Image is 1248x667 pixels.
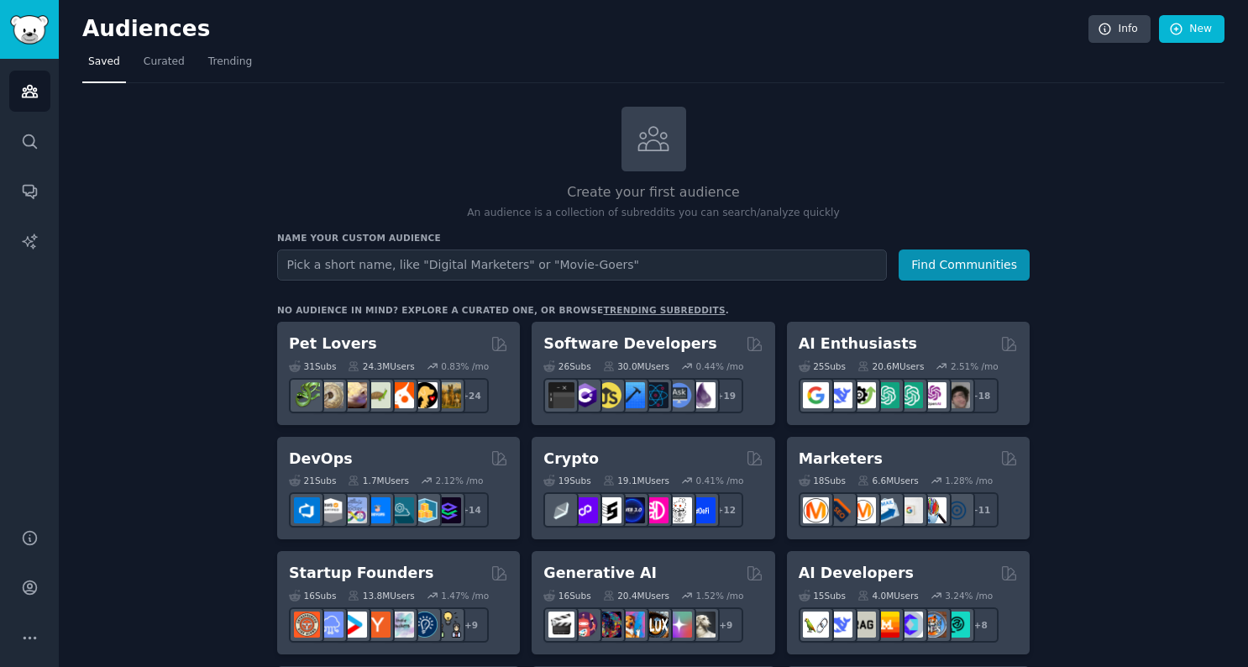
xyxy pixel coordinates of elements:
div: + 12 [708,492,743,528]
h2: Startup Founders [289,563,433,584]
img: content_marketing [803,497,829,523]
img: PlatformEngineers [435,497,461,523]
img: AWS_Certified_Experts [317,497,343,523]
h2: Marketers [799,449,883,470]
img: startup [341,612,367,638]
img: AIDevelopersSociety [944,612,970,638]
div: + 19 [708,378,743,413]
input: Pick a short name, like "Digital Marketers" or "Movie-Goers" [277,249,887,281]
img: defi_ [690,497,716,523]
div: 13.8M Users [348,590,414,601]
img: learnjavascript [595,382,621,408]
img: ycombinator [364,612,391,638]
img: bigseo [826,497,852,523]
img: DreamBooth [690,612,716,638]
div: + 14 [454,492,489,528]
a: Trending [202,49,258,83]
img: Emailmarketing [873,497,899,523]
div: + 18 [963,378,999,413]
div: 15 Sub s [799,590,846,601]
img: GummySearch logo [10,15,49,45]
h2: AI Enthusiasts [799,333,917,355]
img: OpenSourceAI [897,612,923,638]
div: 4.0M Users [857,590,919,601]
h2: Create your first audience [277,182,1030,203]
div: + 24 [454,378,489,413]
img: DeepSeek [826,612,852,638]
img: iOSProgramming [619,382,645,408]
div: No audience in mind? Explore a curated one, or browse . [277,304,729,316]
img: aws_cdk [412,497,438,523]
h2: Audiences [82,16,1088,43]
div: 16 Sub s [543,590,590,601]
img: cockatiel [388,382,414,408]
a: Info [1088,15,1151,44]
img: leopardgeckos [341,382,367,408]
img: OnlineMarketing [944,497,970,523]
img: sdforall [619,612,645,638]
span: Saved [88,55,120,70]
a: trending subreddits [603,305,725,315]
h2: Crypto [543,449,599,470]
div: 16 Sub s [289,590,336,601]
img: ballpython [317,382,343,408]
h2: Generative AI [543,563,657,584]
img: Rag [850,612,876,638]
img: platformengineering [388,497,414,523]
img: software [548,382,574,408]
div: + 9 [454,607,489,643]
img: csharp [572,382,598,408]
img: MistralAI [873,612,899,638]
img: indiehackers [388,612,414,638]
img: defiblockchain [642,497,669,523]
img: Entrepreneurship [412,612,438,638]
span: Curated [144,55,185,70]
img: CryptoNews [666,497,692,523]
div: 30.0M Users [603,360,669,372]
div: 2.51 % /mo [951,360,999,372]
div: 6.6M Users [857,475,919,486]
div: 0.44 % /mo [696,360,744,372]
img: PetAdvice [412,382,438,408]
img: GoogleGeminiAI [803,382,829,408]
img: elixir [690,382,716,408]
div: + 11 [963,492,999,528]
div: 0.83 % /mo [441,360,489,372]
span: Trending [208,55,252,70]
img: AskMarketing [850,497,876,523]
div: 31 Sub s [289,360,336,372]
img: growmybusiness [435,612,461,638]
img: MarketingResearch [920,497,946,523]
div: 18 Sub s [799,475,846,486]
div: 0.41 % /mo [696,475,744,486]
div: 19 Sub s [543,475,590,486]
h2: AI Developers [799,563,914,584]
img: chatgpt_promptDesign [873,382,899,408]
h2: Software Developers [543,333,716,355]
h2: Pet Lovers [289,333,377,355]
img: LangChain [803,612,829,638]
a: New [1159,15,1224,44]
h3: Name your custom audience [277,232,1030,244]
img: dogbreed [435,382,461,408]
div: 1.7M Users [348,475,409,486]
img: ethfinance [548,497,574,523]
img: AskComputerScience [666,382,692,408]
div: + 9 [708,607,743,643]
div: 20.4M Users [603,590,669,601]
img: starryai [666,612,692,638]
img: OpenAIDev [920,382,946,408]
div: 21 Sub s [289,475,336,486]
button: Find Communities [899,249,1030,281]
div: 2.12 % /mo [436,475,484,486]
div: 1.28 % /mo [945,475,993,486]
img: Docker_DevOps [341,497,367,523]
img: herpetology [294,382,320,408]
img: web3 [619,497,645,523]
img: SaaS [317,612,343,638]
img: DevOpsLinks [364,497,391,523]
div: 25 Sub s [799,360,846,372]
img: AItoolsCatalog [850,382,876,408]
img: reactnative [642,382,669,408]
div: 24.3M Users [348,360,414,372]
